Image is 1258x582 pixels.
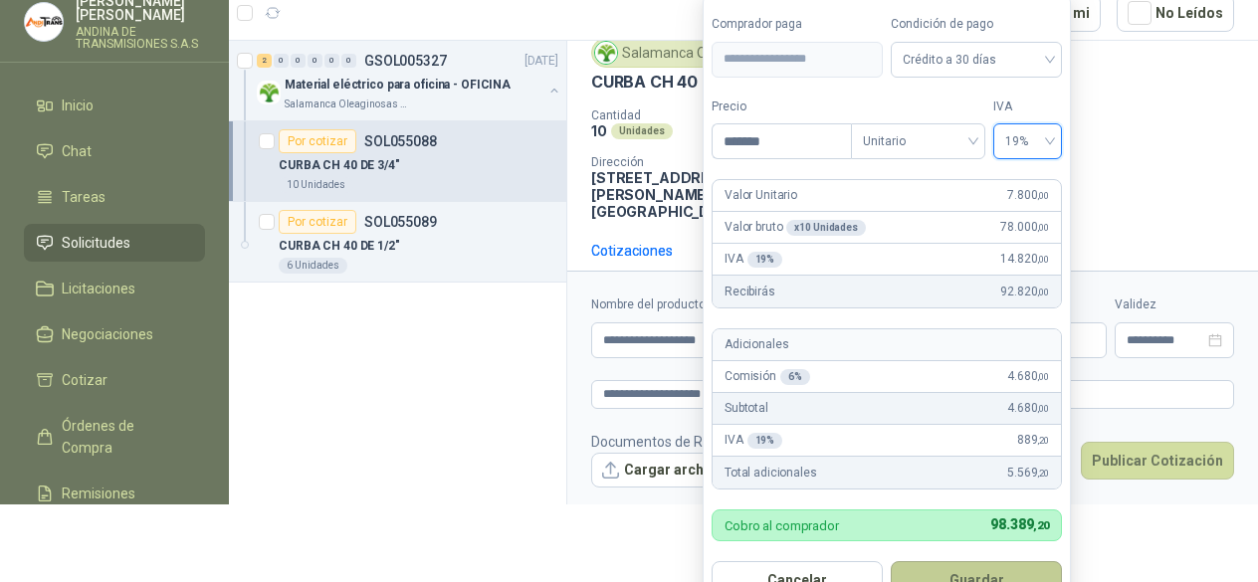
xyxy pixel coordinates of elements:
[229,202,566,283] a: Por cotizarSOL055089CURBA CH 40 DE 1/2"6 Unidades
[285,97,410,112] p: Salamanca Oleaginosas SAS
[62,186,105,208] span: Tareas
[324,54,339,68] div: 0
[229,121,566,202] a: Por cotizarSOL055088CURBA CH 40 DE 3/4"10 Unidades
[1005,126,1050,156] span: 19%
[990,516,1049,532] span: 98.389
[341,54,356,68] div: 0
[62,369,107,391] span: Cotizar
[725,283,775,301] p: Recibirás
[780,369,810,385] div: 6 %
[1037,468,1049,479] span: ,20
[1007,186,1049,205] span: 7.800
[611,123,673,139] div: Unidades
[725,367,810,386] p: Comisión
[1000,218,1049,237] span: 78.000
[591,295,829,314] label: Nombre del producto
[279,210,356,234] div: Por cotizar
[1037,403,1049,414] span: ,00
[1000,250,1049,269] span: 14.820
[725,519,839,532] p: Cobro al comprador
[62,415,186,459] span: Órdenes de Compra
[591,169,774,220] p: [STREET_ADDRESS] Cali , [PERSON_NAME][GEOGRAPHIC_DATA]
[1037,222,1049,233] span: ,00
[62,278,135,299] span: Licitaciones
[24,87,205,124] a: Inicio
[1081,442,1234,480] button: Publicar Cotización
[62,483,135,504] span: Remisiones
[591,108,816,122] p: Cantidad
[725,186,797,205] p: Valor Unitario
[1000,283,1049,301] span: 92.820
[62,140,92,162] span: Chat
[76,26,205,50] p: ANDINA DE TRANSMISIONES S.A.S
[591,431,763,453] p: Documentos de Referencia
[591,38,814,68] div: Salamanca Oleaginosas SAS
[274,54,289,68] div: 0
[725,218,866,237] p: Valor bruto
[725,250,782,269] p: IVA
[786,220,865,236] div: x 10 Unidades
[62,232,130,254] span: Solicitudes
[993,97,1062,116] label: IVA
[1033,519,1049,532] span: ,20
[279,177,353,193] div: 10 Unidades
[591,122,607,139] p: 10
[903,45,1050,75] span: Crédito a 30 días
[279,129,356,153] div: Por cotizar
[1037,190,1049,201] span: ,00
[591,240,673,262] div: Cotizaciones
[257,49,562,112] a: 2 0 0 0 0 0 GSOL005327[DATE] Company LogoMaterial eléctrico para oficina - OFICINASalamanca Oleag...
[24,315,205,353] a: Negociaciones
[25,3,63,41] img: Company Logo
[1007,367,1049,386] span: 4.680
[725,399,768,418] p: Subtotal
[62,95,94,116] span: Inicio
[1037,287,1049,297] span: ,00
[24,178,205,216] a: Tareas
[308,54,322,68] div: 0
[24,224,205,262] a: Solicitudes
[364,54,447,68] p: GSOL005327
[1037,371,1049,382] span: ,00
[62,323,153,345] span: Negociaciones
[747,433,783,449] div: 19 %
[279,237,400,256] p: CURBA CH 40 DE 1/2"
[524,52,558,71] p: [DATE]
[1007,464,1049,483] span: 5.569
[725,464,817,483] p: Total adicionales
[279,156,400,175] p: CURBA CH 40 DE 3/4"
[24,407,205,467] a: Órdenes de Compra
[24,270,205,307] a: Licitaciones
[891,15,1062,34] label: Condición de pago
[364,134,437,148] p: SOL055088
[291,54,306,68] div: 0
[1037,254,1049,265] span: ,00
[1017,431,1049,450] span: 889
[595,42,617,64] img: Company Logo
[747,252,783,268] div: 19 %
[24,361,205,399] a: Cotizar
[591,72,761,93] p: CURBA CH 40 DE 3/4"
[24,475,205,512] a: Remisiones
[1037,435,1049,446] span: ,20
[257,81,281,104] img: Company Logo
[257,54,272,68] div: 2
[285,76,511,95] p: Material eléctrico para oficina - OFICINA
[24,132,205,170] a: Chat
[591,155,774,169] p: Dirección
[279,258,347,274] div: 6 Unidades
[1007,399,1049,418] span: 4.680
[1115,295,1234,314] label: Validez
[712,15,883,34] label: Comprador paga
[725,335,788,354] p: Adicionales
[364,215,437,229] p: SOL055089
[591,453,734,488] button: Cargar archivo
[863,126,973,156] span: Unitario
[725,431,782,450] p: IVA
[712,97,851,116] label: Precio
